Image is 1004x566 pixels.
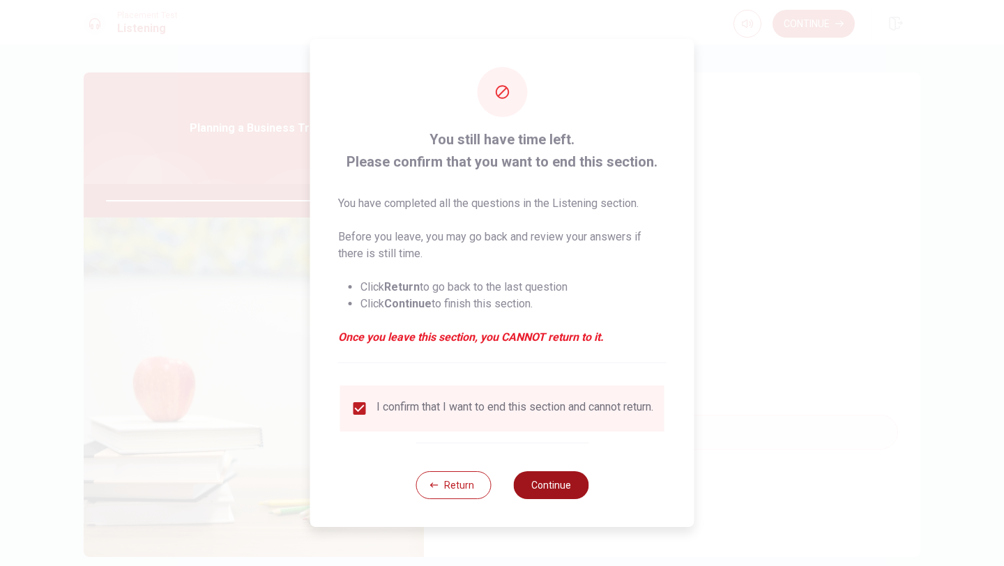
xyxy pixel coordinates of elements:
p: Before you leave, you may go back and review your answers if there is still time. [338,229,667,262]
p: You have completed all the questions in the Listening section. [338,195,667,212]
strong: Return [384,280,420,293]
button: Continue [513,471,588,499]
span: You still have time left. Please confirm that you want to end this section. [338,128,667,173]
strong: Continue [384,297,432,310]
div: I confirm that I want to end this section and cannot return. [376,400,653,417]
li: Click to go back to the last question [360,279,667,296]
li: Click to finish this section. [360,296,667,312]
button: Return [416,471,491,499]
em: Once you leave this section, you CANNOT return to it. [338,329,667,346]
